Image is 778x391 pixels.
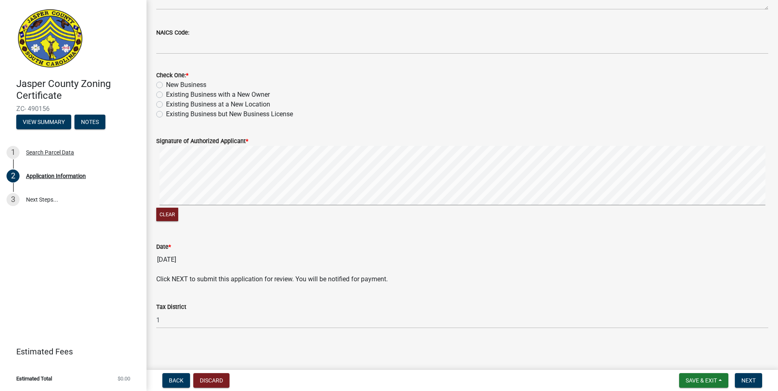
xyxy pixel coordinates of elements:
div: 1 [7,146,20,159]
button: Next [735,373,762,388]
button: Clear [156,208,178,221]
div: 2 [7,169,20,182]
label: Existing Business at a New Location [166,100,270,109]
span: Back [169,377,184,384]
label: New Business [166,80,206,90]
button: View Summary [16,115,71,129]
span: Save & Exit [686,377,717,384]
a: Estimated Fees [7,343,133,360]
span: Estimated Total [16,376,52,381]
label: Existing Business but New Business License [166,109,293,119]
button: Discard [193,373,229,388]
button: Notes [74,115,105,129]
span: Next [741,377,756,384]
label: Tax District [156,304,186,310]
label: Check One: [156,73,188,78]
span: $0.00 [118,376,130,381]
wm-modal-confirm: Notes [74,119,105,126]
div: Search Parcel Data [26,150,74,155]
label: Signature of Authorized Applicant [156,139,248,144]
h4: Jasper County Zoning Certificate [16,78,140,102]
img: Jasper County, South Carolina [16,9,84,70]
button: Back [162,373,190,388]
label: NAICS Code: [156,30,189,36]
wm-modal-confirm: Summary [16,119,71,126]
div: 3 [7,193,20,206]
span: ZC- 490156 [16,105,130,113]
button: Save & Exit [679,373,728,388]
label: Existing Business with a New Owner [166,90,270,100]
p: Click NEXT to submit this application for review. You will be notified for payment. [156,274,768,284]
div: Application Information [26,173,86,179]
label: Date [156,244,171,250]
